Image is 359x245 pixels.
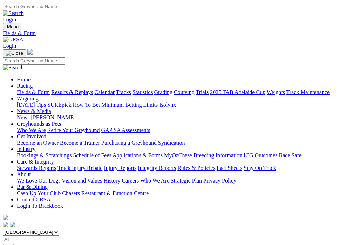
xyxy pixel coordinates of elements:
a: We Love Our Dogs [17,178,60,184]
div: Wagering [17,102,356,108]
a: [PERSON_NAME] [31,114,75,120]
img: Search [3,65,24,71]
input: Select date [3,236,65,243]
a: Race Safe [279,152,301,158]
a: Track Injury Rebate [57,165,102,171]
a: News & Media [17,108,51,114]
a: Fields & Form [3,30,356,37]
a: Who We Are [17,127,46,133]
a: MyOzChase [164,152,192,158]
div: Racing [17,89,356,95]
a: Fields & Form [17,89,50,95]
a: Become an Owner [17,140,59,146]
a: Login [3,16,16,22]
div: News & Media [17,114,356,121]
a: Retire Your Greyhound [47,127,100,133]
img: GRSA [3,37,23,43]
img: Search [3,10,24,16]
div: Get Involved [17,140,356,146]
a: Careers [122,178,139,184]
a: Industry [17,146,35,152]
span: Menu [7,24,19,29]
input: Search [3,57,65,65]
a: History [103,178,120,184]
img: facebook.svg [3,222,8,227]
a: Login To Blackbook [17,203,63,209]
a: Bar & Dining [17,184,48,190]
a: Greyhounds as Pets [17,121,61,127]
a: Weights [267,89,285,95]
a: Grading [154,89,172,95]
div: Industry [17,152,356,159]
a: Statistics [133,89,153,95]
div: Care & Integrity [17,165,356,171]
a: Cash Up Your Club [17,190,61,196]
a: Privacy Policy [203,178,236,184]
a: Vision and Values [62,178,102,184]
a: SUREpick [47,102,71,108]
a: Trials [196,89,209,95]
a: Racing [17,83,33,89]
a: Injury Reports [104,165,136,171]
a: Schedule of Fees [73,152,111,158]
a: Breeding Information [194,152,242,158]
a: Integrity Reports [138,165,176,171]
img: twitter.svg [10,222,15,227]
a: Become a Trainer [60,140,100,146]
a: Minimum Betting Limits [101,102,158,108]
a: ICG Outcomes [244,152,277,158]
a: Login [3,43,16,49]
div: About [17,178,356,184]
input: Search [3,3,65,10]
a: Strategic Plan [171,178,202,184]
a: Syndication [158,140,185,146]
a: Fact Sheets [217,165,242,171]
a: Applications & Forms [113,152,163,158]
a: Tracks [116,89,131,95]
a: Contact GRSA [17,197,50,203]
img: logo-grsa-white.png [3,215,8,220]
a: Isolynx [159,102,176,108]
a: Results & Replays [51,89,93,95]
a: Home [17,77,31,82]
a: Bookings & Scratchings [17,152,72,158]
a: Calendar [94,89,115,95]
button: Toggle navigation [3,49,26,57]
img: logo-grsa-white.png [27,49,33,55]
a: Stay On Track [244,165,276,171]
a: Rules & Policies [177,165,215,171]
img: Close [6,51,23,56]
a: Stewards Reports [17,165,56,171]
a: Chasers Restaurant & Function Centre [62,190,149,196]
div: Bar & Dining [17,190,356,197]
button: Toggle navigation [3,23,21,30]
a: News [17,114,29,120]
a: Coursing [174,89,195,95]
a: Get Involved [17,133,46,139]
div: Greyhounds as Pets [17,127,356,133]
a: [DATE] Tips [17,102,46,108]
a: Purchasing a Greyhound [101,140,157,146]
a: Care & Integrity [17,159,54,165]
a: About [17,171,31,177]
a: Who We Are [140,178,169,184]
a: How To Bet [73,102,100,108]
a: 2025 TAB Adelaide Cup [210,89,265,95]
a: Wagering [17,95,39,101]
a: GAP SA Assessments [101,127,150,133]
a: Track Maintenance [286,89,330,95]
